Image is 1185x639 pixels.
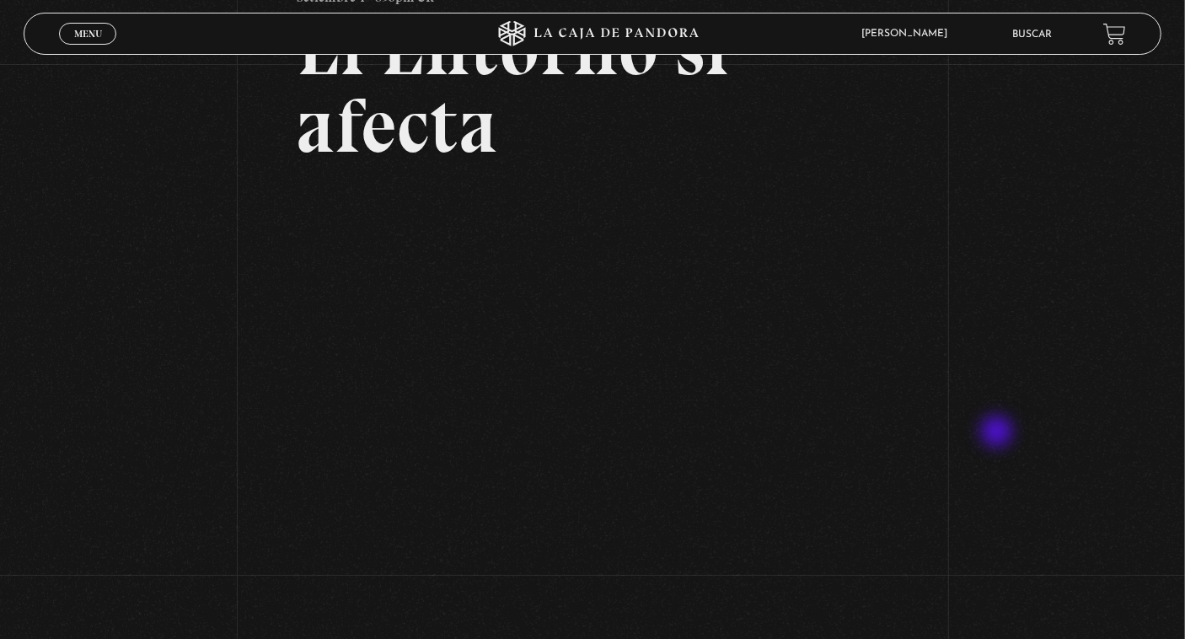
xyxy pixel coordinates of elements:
span: Cerrar [68,43,108,55]
span: [PERSON_NAME] [853,29,964,39]
a: Buscar [1013,30,1053,40]
span: Menu [74,29,102,39]
h2: El Entorno sí afecta [297,9,888,164]
a: View your shopping cart [1103,23,1126,46]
